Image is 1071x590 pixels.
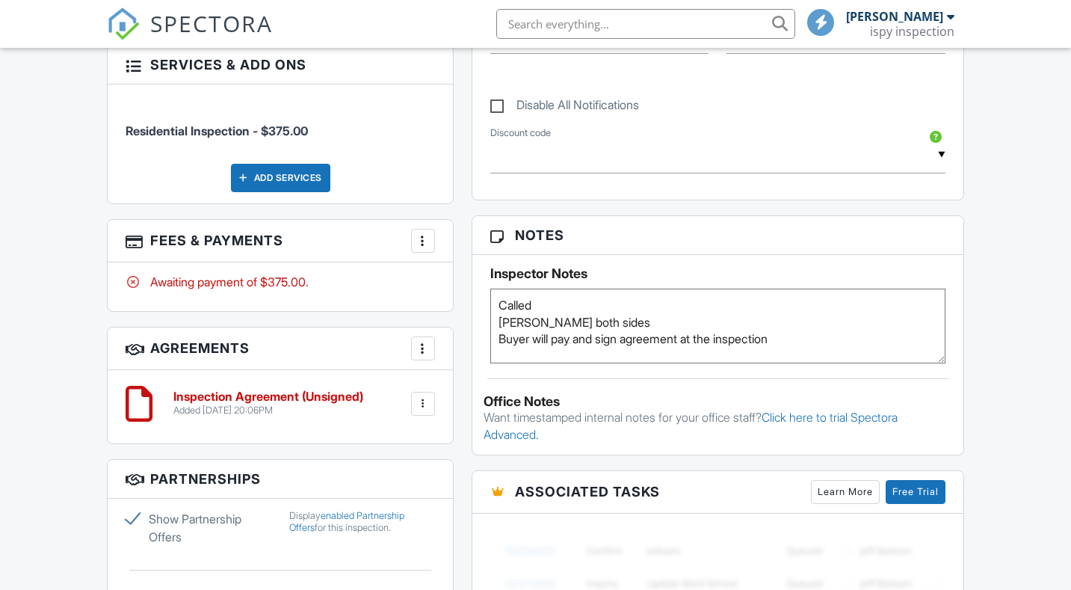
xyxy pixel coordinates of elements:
[231,164,330,192] div: Add Services
[886,480,945,504] a: Free Trial
[515,482,660,502] span: Associated Tasks
[108,460,453,499] h3: Partnerships
[496,9,795,39] input: Search everything...
[484,394,952,409] div: Office Notes
[846,9,943,24] div: [PERSON_NAME]
[289,510,404,533] a: enabled Partnership Offers
[126,123,308,138] span: Residential Inspection - $375.00
[289,510,435,534] div: Display for this inspection.
[811,480,880,504] a: Learn More
[126,96,435,151] li: Service: Residential Inspection
[472,216,963,255] h3: Notes
[108,328,453,370] h3: Agreements
[173,390,363,404] h6: Inspection Agreement (Unsigned)
[490,266,945,281] h5: Inspector Notes
[108,220,453,262] h3: Fees & Payments
[490,98,639,117] label: Disable All Notifications
[173,390,363,417] a: Inspection Agreement (Unsigned) Added [DATE] 20:06PM
[108,46,453,84] h3: Services & Add ons
[107,20,273,52] a: SPECTORA
[870,24,954,39] div: ispy inspection
[150,7,273,39] span: SPECTORA
[126,274,435,290] div: Awaiting payment of $375.00.
[490,126,551,140] label: Discount code
[173,405,363,417] div: Added [DATE] 20:06PM
[490,289,945,363] textarea: Called [PERSON_NAME] both sides Buyer will pay and sign agreement at the inspection
[484,409,952,443] p: Want timestamped internal notes for your office staff?
[484,410,898,441] a: Click here to trial Spectora Advanced.
[126,510,271,546] label: Show Partnership Offers
[107,7,140,40] img: The Best Home Inspection Software - Spectora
